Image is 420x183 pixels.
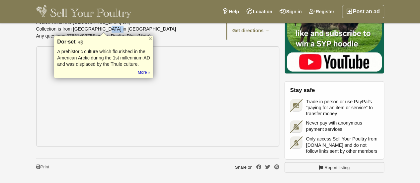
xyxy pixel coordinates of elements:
[36,164,49,170] a: Print
[256,164,261,169] a: Share on Facebook
[243,5,276,18] a: Location
[306,98,378,117] span: Trade in person or use PayPal's “paying for an item or service” to transfer money
[285,162,384,173] a: Report listing
[36,5,131,18] img: Sell Your Poultry
[274,164,279,169] a: Share on Pinterest
[218,5,242,18] a: Help
[324,164,350,171] span: Report listing
[265,164,270,169] a: Share on Twitter
[342,5,384,18] a: Post an ad
[276,5,305,18] a: Sign in
[306,136,378,154] span: Only access Sell Your Poultry from [DOMAIN_NAME] and do not follow links sent by other members
[232,28,270,33] a: Get directions →
[290,87,378,93] h2: Stay safe
[305,5,338,18] a: Register
[235,164,279,170] div: Share on
[306,120,378,132] span: Never pay with anonymous payment services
